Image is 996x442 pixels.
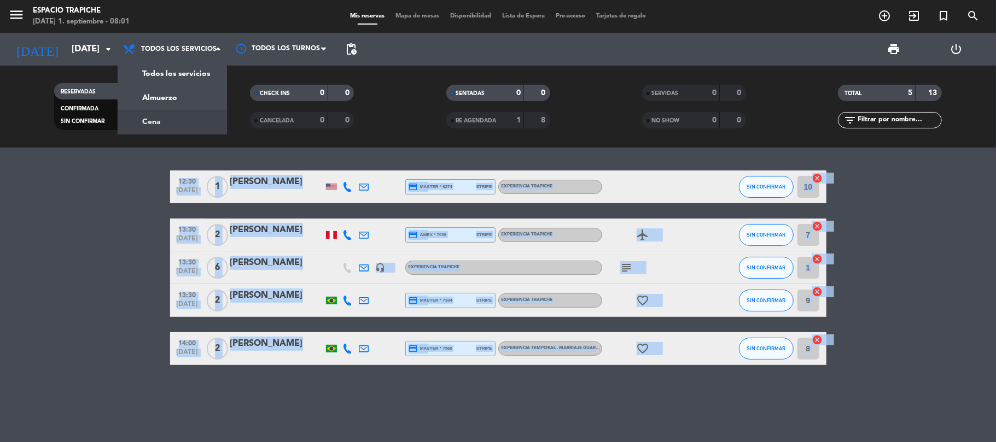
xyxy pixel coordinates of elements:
[712,89,717,97] strong: 0
[409,296,453,305] span: master * 7334
[747,232,785,238] span: SIN CONFIRMAR
[476,345,492,352] span: stripe
[620,261,633,274] i: subject
[345,13,390,19] span: Mis reservas
[637,342,650,355] i: favorite_border
[737,116,743,124] strong: 0
[207,290,228,311] span: 2
[409,265,460,269] span: Experiencia Trapiche
[541,89,547,97] strong: 0
[345,43,358,56] span: pending_actions
[207,338,228,360] span: 2
[502,184,553,188] span: Experiencia Trapiche
[118,62,226,86] a: Todos los servicios
[260,91,290,96] span: CHECK INS
[321,89,325,97] strong: 0
[102,43,115,56] i: arrow_drop_down
[652,118,680,123] span: NO SHOW
[174,268,201,280] span: [DATE]
[207,176,228,198] span: 1
[174,349,201,361] span: [DATE]
[747,345,785,351] span: SIN CONFIRMAR
[928,89,939,97] strong: 13
[652,91,679,96] span: SERVIDAS
[321,116,325,124] strong: 0
[174,174,201,187] span: 12:30
[174,336,201,349] span: 14:00
[812,286,823,297] i: cancel
[966,9,980,22] i: search
[230,288,323,303] div: [PERSON_NAME]
[637,228,650,241] i: airplanemode_active
[747,184,785,190] span: SIN CONFIRMAR
[739,338,794,360] button: SIN CONFIRMAR
[937,9,950,22] i: turned_in_not
[550,13,591,19] span: Pre-acceso
[174,222,201,235] span: 13:30
[230,175,323,189] div: [PERSON_NAME]
[174,187,201,199] span: [DATE]
[207,257,228,279] span: 6
[739,290,794,311] button: SIN CONFIRMAR
[476,183,492,190] span: stripe
[260,118,294,123] span: CANCELADA
[591,13,651,19] span: Tarjetas de regalo
[8,37,66,61] i: [DATE]
[925,33,988,66] div: LOG OUT
[739,176,794,198] button: SIN CONFIRMAR
[174,235,201,247] span: [DATE]
[409,182,418,192] i: credit_card
[456,118,497,123] span: RE AGENDADA
[812,173,823,184] i: cancel
[390,13,445,19] span: Mapa de mesas
[61,106,98,111] span: CONFIRMADA
[174,255,201,268] span: 13:30
[908,89,912,97] strong: 5
[230,223,323,237] div: [PERSON_NAME]
[843,114,857,127] i: filter_list
[445,13,497,19] span: Disponibilidad
[739,257,794,279] button: SIN CONFIRMAR
[230,256,323,270] div: [PERSON_NAME]
[739,224,794,246] button: SIN CONFIRMAR
[747,297,785,303] span: SIN CONFIRMAR
[8,7,25,27] button: menu
[207,224,228,246] span: 2
[887,43,900,56] span: print
[737,89,743,97] strong: 0
[502,232,553,237] span: Experiencia Trapiche
[502,346,603,350] span: Experiencia Temporal - Maridaje Guarda
[844,91,861,96] span: TOTAL
[878,9,891,22] i: add_circle_outline
[516,89,521,97] strong: 0
[476,297,492,304] span: stripe
[33,16,130,27] div: [DATE] 1. septiembre - 08:01
[409,344,418,353] i: credit_card
[541,116,547,124] strong: 8
[637,294,650,307] i: favorite_border
[118,86,226,110] a: Almuerzo
[61,119,104,124] span: SIN CONFIRMAR
[497,13,550,19] span: Lista de Espera
[812,221,823,232] i: cancel
[174,300,201,313] span: [DATE]
[409,344,453,353] span: master * 7560
[141,45,217,53] span: Todos los servicios
[456,91,485,96] span: SENTADAS
[950,43,963,56] i: power_settings_new
[857,114,941,126] input: Filtrar por nombre...
[174,288,201,300] span: 13:30
[747,264,785,270] span: SIN CONFIRMAR
[812,254,823,264] i: cancel
[8,7,25,23] i: menu
[345,89,352,97] strong: 0
[712,116,717,124] strong: 0
[376,263,386,273] i: headset_mic
[33,5,130,16] div: Espacio Trapiche
[230,337,323,351] div: [PERSON_NAME]
[516,116,521,124] strong: 1
[409,230,418,240] i: credit_card
[907,9,921,22] i: exit_to_app
[476,231,492,238] span: stripe
[812,334,823,345] i: cancel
